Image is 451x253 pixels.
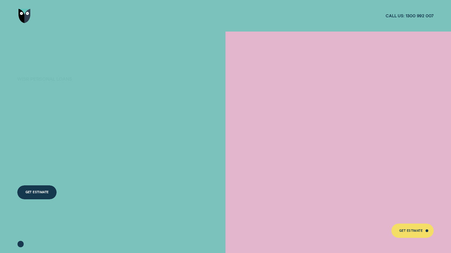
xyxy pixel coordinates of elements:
a: Get Estimate [17,185,56,200]
h4: A LOAN THAT PUTS YOU IN CONTROL [17,81,154,147]
h1: Wisr Personal Loans [17,76,154,91]
a: Get Estimate [391,224,434,238]
a: Call us:1300 992 007 [386,13,433,19]
span: 1300 992 007 [406,13,433,19]
img: Wisr [18,9,30,23]
span: Call us: [386,13,404,19]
